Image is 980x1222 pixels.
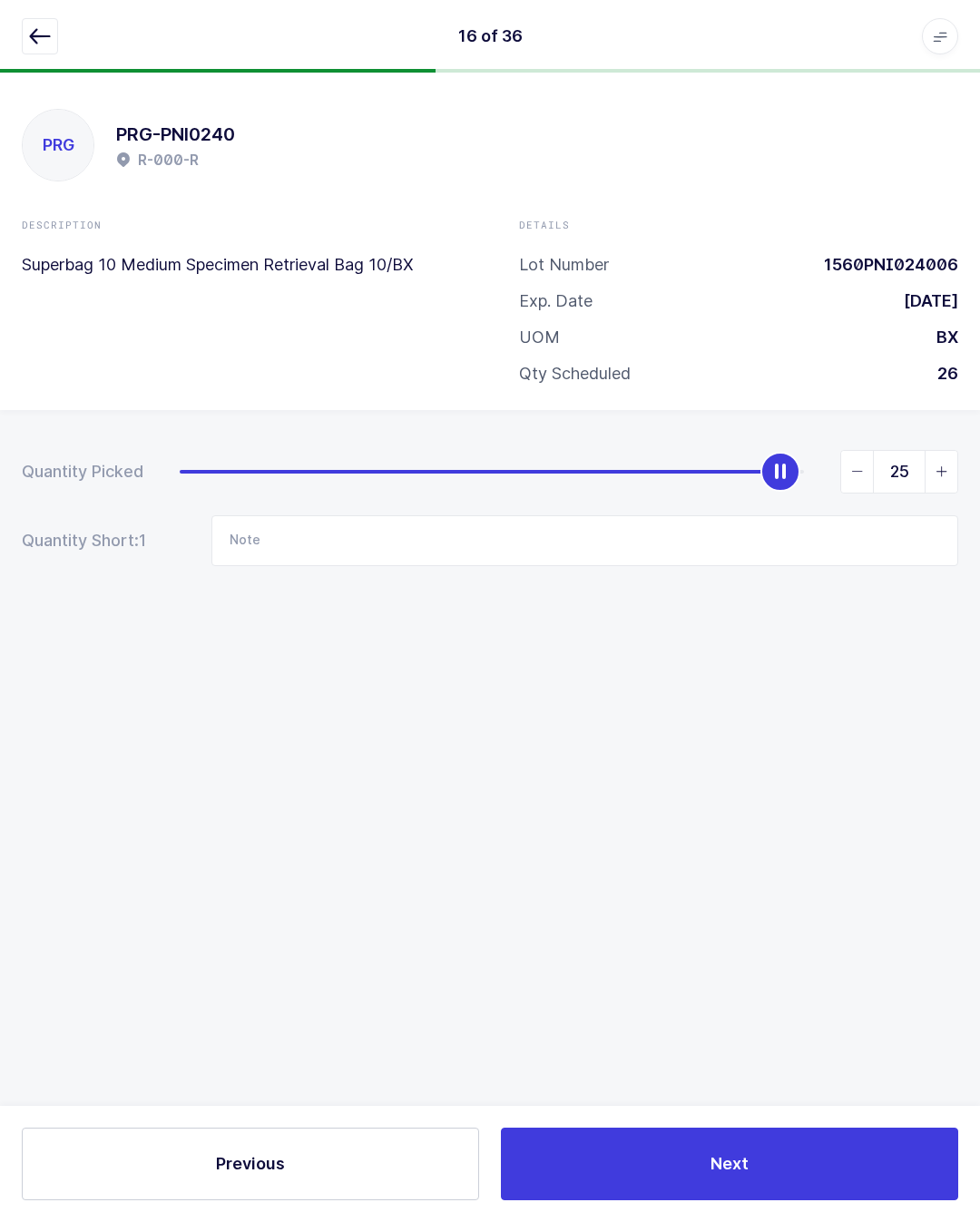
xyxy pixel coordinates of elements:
[710,1152,749,1175] span: Next
[458,25,523,47] div: 16 of 36
[519,327,560,348] div: UOM
[211,515,958,566] input: Note
[23,110,93,181] div: PRG
[22,218,461,232] div: Description
[519,363,631,385] div: Qty Scheduled
[216,1152,285,1175] span: Previous
[519,290,593,312] div: Exp. Date
[519,218,958,232] div: Details
[180,450,958,494] div: slider between 0 and 26
[22,254,461,276] p: Superbag 10 Medium Specimen Retrieval Bag 10/BX
[22,1128,479,1200] button: Previous
[809,254,958,276] div: 1560PNI024006
[501,1128,958,1200] button: Next
[116,120,235,149] h1: PRG-PNI0240
[922,327,958,348] div: BX
[22,530,175,552] div: Quantity Short:
[519,254,609,276] div: Lot Number
[889,290,958,312] div: [DATE]
[923,363,958,385] div: 26
[138,149,199,171] h2: R-000-R
[22,461,143,483] div: Quantity Picked
[139,530,175,552] span: 1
